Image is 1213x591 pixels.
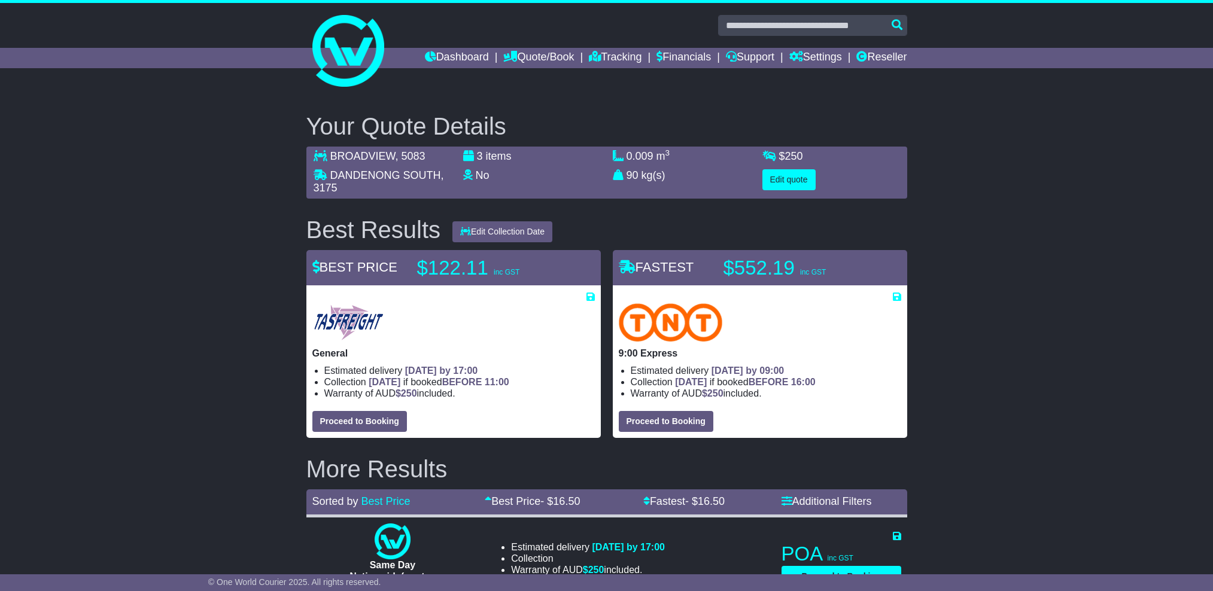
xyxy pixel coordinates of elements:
[685,495,725,507] span: - $
[782,542,901,566] p: POA
[442,377,482,387] span: BEFORE
[726,48,774,68] a: Support
[540,495,580,507] span: - $
[619,411,713,432] button: Proceed to Booking
[643,495,725,507] a: Fastest- $16.50
[485,377,509,387] span: 11:00
[494,268,519,276] span: inc GST
[675,377,707,387] span: [DATE]
[749,377,789,387] span: BEFORE
[306,113,907,139] h2: Your Quote Details
[675,377,815,387] span: if booked
[369,377,509,387] span: if booked
[477,150,483,162] span: 3
[312,411,407,432] button: Proceed to Booking
[828,554,853,562] span: inc GST
[588,565,604,575] span: 250
[800,268,826,276] span: inc GST
[642,169,665,181] span: kg(s)
[589,48,642,68] a: Tracking
[314,169,444,194] span: , 3175
[312,348,595,359] p: General
[702,388,723,398] span: $
[312,495,358,507] span: Sorted by
[312,303,385,342] img: Tasfreight: General
[396,388,417,398] span: $
[723,256,873,280] p: $552.19
[712,365,785,376] span: [DATE] by 09:00
[361,495,411,507] a: Best Price
[330,169,441,181] span: DANDENONG SOUTH
[330,150,396,162] span: BROADVIEW
[312,260,397,275] span: BEST PRICE
[698,495,725,507] span: 16.50
[553,495,580,507] span: 16.50
[856,48,907,68] a: Reseller
[401,388,417,398] span: 250
[789,48,842,68] a: Settings
[476,169,490,181] span: No
[583,565,604,575] span: $
[656,48,711,68] a: Financials
[619,303,723,342] img: TNT Domestic: 9:00 Express
[631,388,901,399] li: Warranty of AUD included.
[306,456,907,482] h2: More Results
[627,169,639,181] span: 90
[779,150,803,162] span: $
[396,150,425,162] span: , 5083
[665,148,670,157] sup: 3
[631,376,901,388] li: Collection
[417,256,567,280] p: $122.11
[375,523,411,559] img: One World Courier: Same Day Nationwide(quotes take 0.5-1 hour)
[452,221,552,242] button: Edit Collection Date
[300,217,447,243] div: Best Results
[785,150,803,162] span: 250
[627,150,653,162] span: 0.009
[486,150,512,162] span: items
[511,564,665,575] li: Warranty of AUD included.
[503,48,574,68] a: Quote/Book
[485,495,580,507] a: Best Price- $16.50
[782,566,901,587] button: Proceed to Booking
[208,577,381,587] span: © One World Courier 2025. All rights reserved.
[511,553,665,564] li: Collection
[324,365,595,376] li: Estimated delivery
[405,365,478,376] span: [DATE] by 17:00
[631,365,901,376] li: Estimated delivery
[324,388,595,399] li: Warranty of AUD included.
[592,542,665,552] span: [DATE] by 17:00
[619,260,694,275] span: FASTEST
[656,150,670,162] span: m
[762,169,816,190] button: Edit quote
[782,495,872,507] a: Additional Filters
[511,541,665,553] li: Estimated delivery
[324,376,595,388] li: Collection
[707,388,723,398] span: 250
[369,377,400,387] span: [DATE]
[425,48,489,68] a: Dashboard
[619,348,901,359] p: 9:00 Express
[791,377,816,387] span: 16:00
